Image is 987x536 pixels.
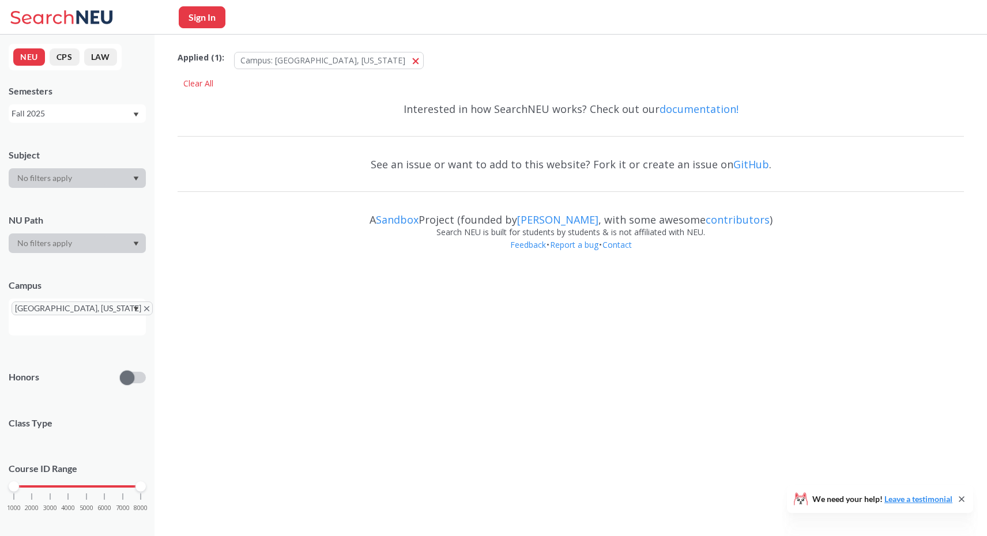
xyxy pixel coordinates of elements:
a: Leave a testimonial [884,494,952,504]
a: Feedback [510,239,547,250]
a: GitHub [733,157,769,171]
div: A Project (founded by , with some awesome ) [178,203,964,226]
div: Semesters [9,85,146,97]
span: We need your help! [812,495,952,503]
div: Interested in how SearchNEU works? Check out our [178,92,964,126]
svg: X to remove pill [144,306,149,311]
span: 6000 [97,505,111,511]
div: Fall 2025Dropdown arrow [9,104,146,123]
a: Sandbox [376,213,419,227]
span: Campus: [GEOGRAPHIC_DATA], [US_STATE] [240,55,405,66]
div: Campus [9,279,146,292]
a: Contact [602,239,632,250]
span: 4000 [61,505,75,511]
div: Search NEU is built for students by students & is not affiliated with NEU. [178,226,964,239]
span: 5000 [80,505,93,511]
svg: Dropdown arrow [133,307,139,311]
div: Dropdown arrow [9,233,146,253]
svg: Dropdown arrow [133,176,139,181]
div: NU Path [9,214,146,227]
div: Dropdown arrow [9,168,146,188]
span: 8000 [134,505,148,511]
span: 3000 [43,505,57,511]
span: [GEOGRAPHIC_DATA], [US_STATE]X to remove pill [12,301,153,315]
button: LAW [84,48,117,66]
p: Course ID Range [9,462,146,475]
svg: Dropdown arrow [133,241,139,246]
span: Applied ( 1 ): [178,51,224,64]
div: Clear All [178,75,219,92]
div: Fall 2025 [12,107,132,120]
div: • • [178,239,964,269]
div: See an issue or want to add to this website? Fork it or create an issue on . [178,148,964,181]
button: Campus: [GEOGRAPHIC_DATA], [US_STATE] [234,52,424,69]
button: CPS [50,48,80,66]
span: 2000 [25,505,39,511]
span: 1000 [7,505,21,511]
button: Sign In [179,6,225,28]
svg: Dropdown arrow [133,112,139,117]
div: [GEOGRAPHIC_DATA], [US_STATE]X to remove pillDropdown arrow [9,299,146,335]
button: NEU [13,48,45,66]
a: documentation! [660,102,739,116]
p: Honors [9,371,39,384]
a: Report a bug [549,239,599,250]
span: 7000 [116,505,130,511]
a: contributors [706,213,770,227]
div: Subject [9,149,146,161]
a: [PERSON_NAME] [517,213,598,227]
span: Class Type [9,417,146,429]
